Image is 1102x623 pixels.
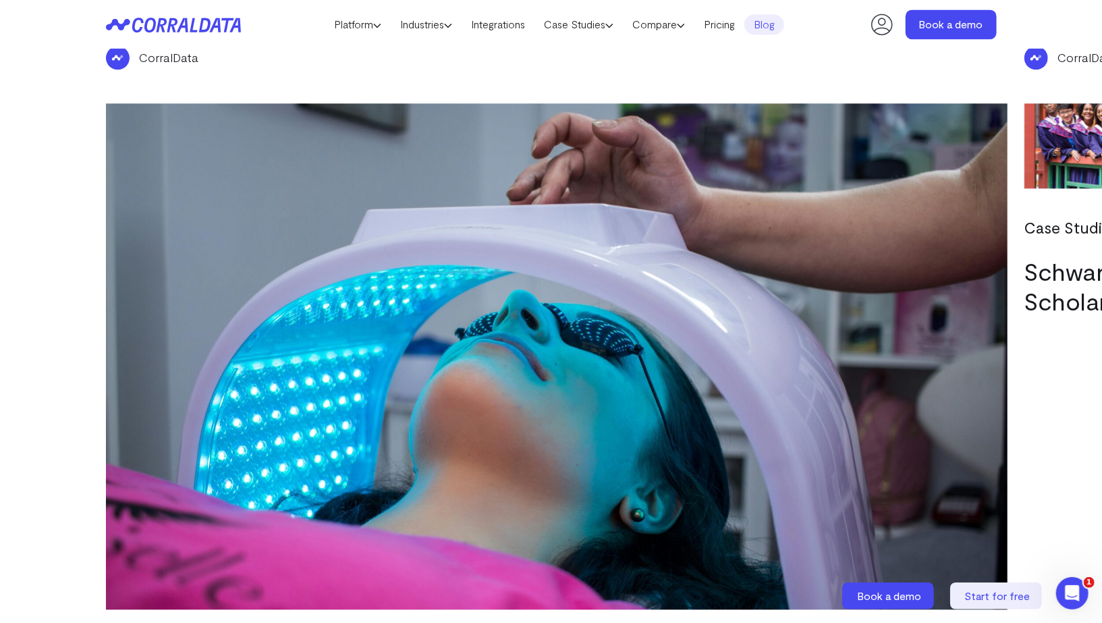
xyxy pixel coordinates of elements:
a: Start for free [950,583,1045,610]
a: Case Studies [534,14,623,34]
span: Start for free [965,589,1030,602]
a: Industries [391,14,462,34]
a: Integrations [462,14,534,34]
a: Platform [325,14,391,34]
a: Book a demo [906,9,997,39]
span: 1 [1084,577,1095,588]
a: Pricing [694,14,744,34]
a: Blog [744,14,784,34]
p: CorralData [140,49,199,66]
span: Book a demo [858,589,922,602]
iframe: Intercom live chat [1056,577,1089,610]
a: Compare [623,14,694,34]
a: Book a demo [842,583,937,610]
